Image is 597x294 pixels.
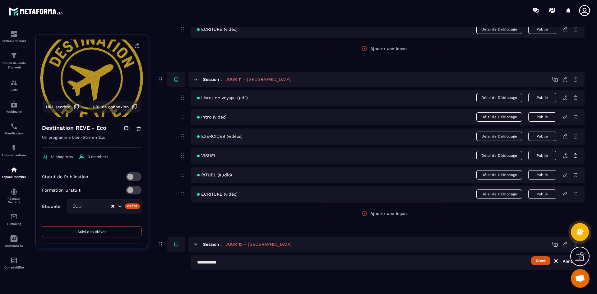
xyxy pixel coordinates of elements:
span: ECO [71,203,93,210]
h6: Session : [203,242,222,247]
p: E-mailing [2,222,26,226]
button: Publié [528,25,556,34]
button: Créer [531,256,550,265]
button: URL secrète [43,101,82,113]
p: Tunnel de vente Site web [2,61,26,70]
p: Webinaire [2,110,26,113]
a: Assistant IA [2,230,26,252]
p: Comptabilité [2,266,26,269]
p: Formation Gratuit [42,188,81,193]
span: ECRITURE (vidéo) [197,27,238,32]
p: Un programme bien-être en Eco [42,134,141,148]
img: logo [9,6,65,17]
img: social-network [10,188,18,195]
p: Statut de Publication [42,174,88,179]
div: Ouvrir le chat [571,269,590,288]
h4: Destination REVE - Eco [42,124,106,132]
span: URL de connexion [93,105,129,109]
h5: JOUR 11 - [GEOGRAPHIC_DATA] [225,76,291,82]
a: formationformationTunnel de vente Site web [2,47,26,74]
span: Intro (vidéo) [197,114,227,119]
img: automations [10,144,18,152]
span: Délai de Déblocage [476,25,522,34]
img: formation [10,52,18,59]
p: Réseaux Sociaux [2,197,26,204]
a: emailemailE-mailing [2,208,26,230]
span: Suivi des élèves [77,230,106,234]
span: URL secrète [46,105,71,109]
img: automations [10,166,18,174]
a: schedulerschedulerPlanificateur [2,118,26,140]
button: Publié [528,112,556,122]
span: Délai de Déblocage [476,93,522,102]
div: Search for option [67,199,141,213]
span: Délai de Déblocage [476,112,522,122]
button: Publié [528,132,556,141]
span: Délai de Déblocage [476,189,522,199]
div: Créer [125,203,140,209]
button: Suivi des élèves [42,226,141,237]
a: accountantaccountantComptabilité [2,252,26,274]
h5: JOUR 12 - [GEOGRAPHIC_DATA] [225,241,292,247]
a: formationformationTableau de bord [2,26,26,47]
span: 0 members [88,155,108,159]
img: formation [10,79,18,86]
img: accountant [10,257,18,264]
span: 13 chapitres [51,155,73,159]
span: VISUEL [197,153,216,158]
button: Clear Selected [111,204,114,209]
button: URL de connexion [90,101,141,113]
span: Livret de voyage (pdf) [197,95,248,100]
h6: Session : [203,77,222,82]
a: social-networksocial-networkRéseaux Sociaux [2,183,26,208]
img: automations [10,101,18,108]
a: automationsautomationsAutomatisations [2,140,26,161]
a: automationsautomationsEspace membre [2,161,26,183]
p: Espace membre [2,175,26,179]
p: Étiqueter [42,204,62,209]
img: scheduler [10,123,18,130]
span: RITUEL (audio) [197,172,232,177]
button: Publié [528,93,556,102]
img: background [40,40,143,117]
span: Délai de Déblocage [476,170,522,180]
p: Planificateur [2,132,26,135]
p: Tableau de bord [2,39,26,43]
img: email [10,213,18,221]
button: Publié [528,170,556,180]
p: Automatisations [2,153,26,157]
a: automationsautomationsWebinaire [2,96,26,118]
button: Ajouter une leçon [322,41,446,56]
a: formationformationCRM [2,74,26,96]
span: Délai de Déblocage [476,151,522,160]
span: Délai de Déblocage [476,132,522,141]
span: EXERCICES (vidéos) [197,134,243,139]
input: Search for option [93,203,111,210]
a: Annuler [552,257,578,265]
img: formation [10,30,18,38]
p: CRM [2,88,26,91]
span: ECRITURE (vidéo) [197,192,238,197]
button: Publié [528,189,556,199]
p: Assistant IA [2,244,26,247]
button: Publié [528,151,556,160]
button: Ajouter une leçon [322,206,446,221]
